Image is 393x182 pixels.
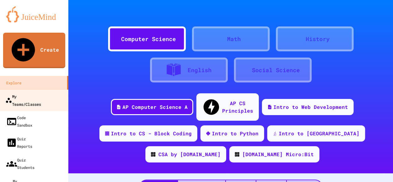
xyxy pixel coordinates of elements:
div: Code Sandbox [6,114,32,129]
div: CSA by [DOMAIN_NAME] [158,151,221,158]
div: Explore [6,79,21,86]
div: Quiz Students [6,156,34,171]
div: My Teams/Classes [5,92,41,108]
div: Intro to Web Development [273,103,348,111]
img: CODE_logo_RGB.png [235,152,239,156]
div: Computer Science [121,35,176,43]
div: AP CS Principles [222,100,253,114]
img: logo-orange.svg [6,6,62,22]
div: Math [227,35,241,43]
div: Intro to Python [212,130,258,137]
a: Create [3,33,65,68]
div: [DOMAIN_NAME] Micro:Bit [242,151,314,158]
div: Social Science [252,66,300,74]
div: AP Computer Science A [122,103,188,111]
div: English [188,66,212,74]
div: Quiz Reports [6,135,32,150]
img: CODE_logo_RGB.png [151,152,155,156]
div: History [306,35,330,43]
div: Intro to [GEOGRAPHIC_DATA] [279,130,359,137]
div: Intro to CS - Block Coding [111,130,192,137]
